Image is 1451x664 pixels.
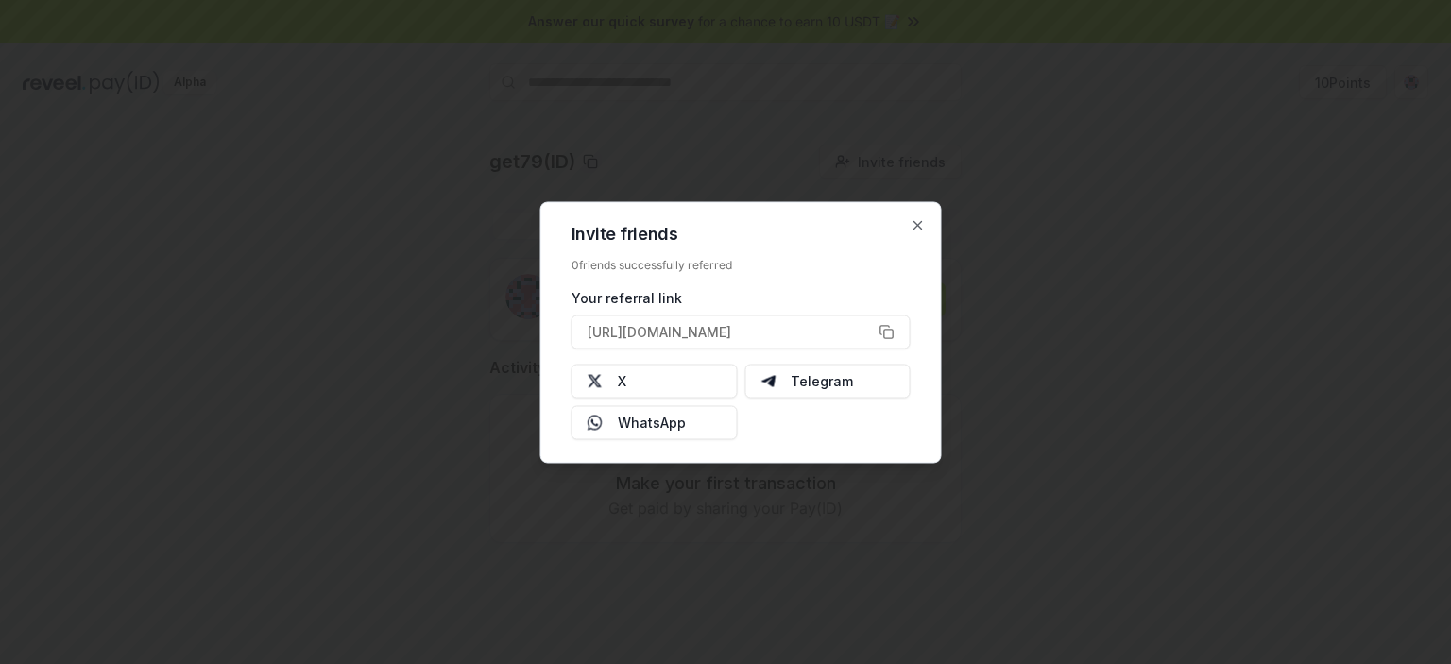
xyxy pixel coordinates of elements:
button: [URL][DOMAIN_NAME] [572,315,911,349]
img: Telegram [760,373,776,388]
div: Your referral link [572,287,911,307]
button: Telegram [744,364,911,398]
img: X [588,373,603,388]
button: X [572,364,738,398]
img: Whatsapp [588,415,603,430]
div: 0 friends successfully referred [572,257,911,272]
button: WhatsApp [572,405,738,439]
h2: Invite friends [572,225,911,242]
span: [URL][DOMAIN_NAME] [588,322,731,342]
